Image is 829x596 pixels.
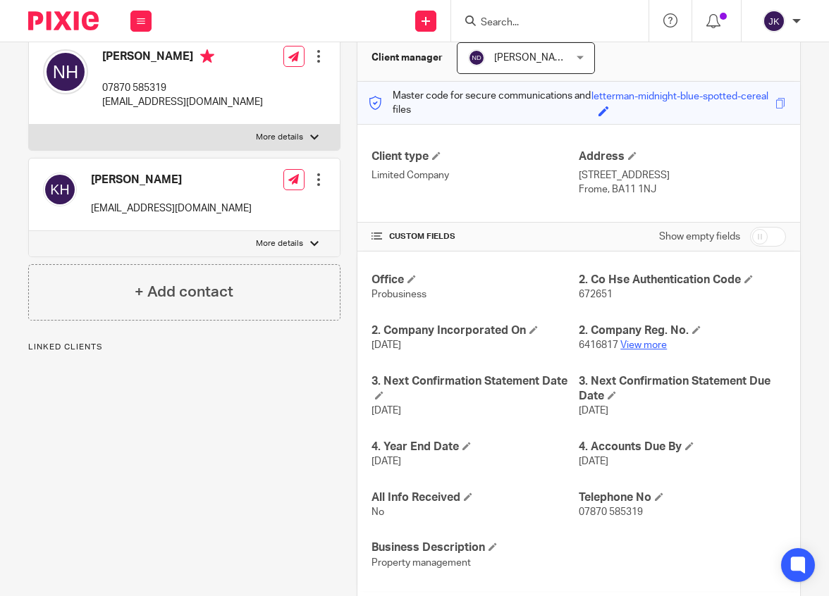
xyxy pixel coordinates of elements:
[43,173,77,206] img: svg%3E
[371,231,579,242] h4: CUSTOM FIELDS
[579,182,786,197] p: Frome, BA11 1NJ
[494,53,572,63] span: [PERSON_NAME]
[579,149,786,164] h4: Address
[28,11,99,30] img: Pixie
[371,149,579,164] h4: Client type
[102,49,263,67] h4: [PERSON_NAME]
[371,340,401,350] span: [DATE]
[368,89,591,118] p: Master code for secure communications and files
[659,230,740,244] label: Show empty fields
[371,168,579,182] p: Limited Company
[579,323,786,338] h4: 2. Company Reg. No.
[371,507,384,517] span: No
[43,49,88,94] img: svg%3E
[763,10,785,32] img: svg%3E
[579,290,613,299] span: 672651
[579,374,786,404] h4: 3. Next Confirmation Statement Due Date
[371,51,443,65] h3: Client manager
[620,340,667,350] a: View more
[579,168,786,182] p: [STREET_ADDRESS]
[479,17,606,30] input: Search
[371,540,579,555] h4: Business Description
[468,49,485,66] img: svg%3E
[591,89,768,106] div: letterman-midnight-blue-spotted-cereal
[371,457,401,466] span: [DATE]
[28,342,340,353] p: Linked clients
[579,440,786,454] h4: 4. Accounts Due By
[371,490,579,505] h4: All Info Received
[371,440,579,454] h4: 4. Year End Date
[135,281,233,303] h4: + Add contact
[102,81,263,95] p: 07870 585319
[579,406,608,416] span: [DATE]
[371,273,579,287] h4: Office
[256,132,303,143] p: More details
[579,340,618,350] span: 6416817
[371,323,579,338] h4: 2. Company Incorporated On
[371,558,471,568] span: Property management
[91,173,252,187] h4: [PERSON_NAME]
[200,49,214,63] i: Primary
[579,457,608,466] span: [DATE]
[579,273,786,287] h4: 2. Co Hse Authentication Code
[371,290,426,299] span: Probusiness
[371,406,401,416] span: [DATE]
[91,201,252,216] p: [EMAIL_ADDRESS][DOMAIN_NAME]
[256,238,303,249] p: More details
[579,490,786,505] h4: Telephone No
[371,374,579,404] h4: 3. Next Confirmation Statement Date
[579,507,643,517] span: 07870 585319
[102,95,263,109] p: [EMAIL_ADDRESS][DOMAIN_NAME]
